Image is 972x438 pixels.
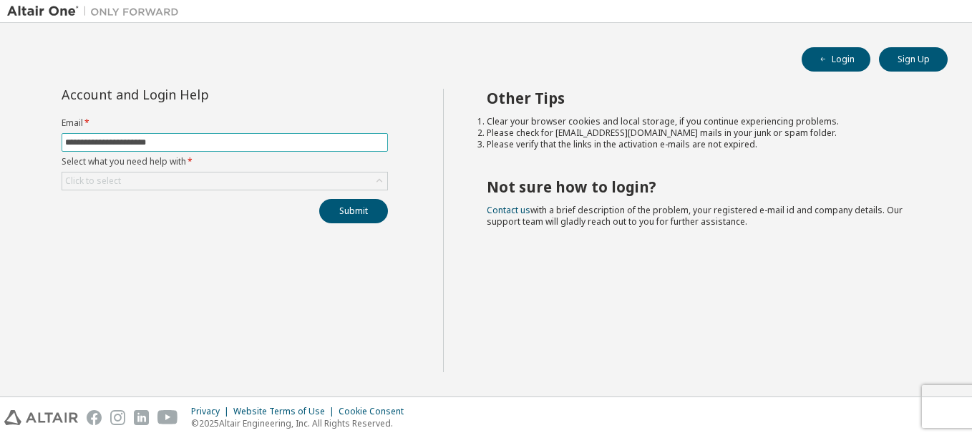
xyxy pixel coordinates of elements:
[87,410,102,425] img: facebook.svg
[487,177,923,196] h2: Not sure how to login?
[157,410,178,425] img: youtube.svg
[487,139,923,150] li: Please verify that the links in the activation e-mails are not expired.
[319,199,388,223] button: Submit
[4,410,78,425] img: altair_logo.svg
[802,47,870,72] button: Login
[487,89,923,107] h2: Other Tips
[191,406,233,417] div: Privacy
[487,127,923,139] li: Please check for [EMAIL_ADDRESS][DOMAIN_NAME] mails in your junk or spam folder.
[233,406,339,417] div: Website Terms of Use
[487,116,923,127] li: Clear your browser cookies and local storage, if you continue experiencing problems.
[65,175,121,187] div: Click to select
[7,4,186,19] img: Altair One
[487,204,903,228] span: with a brief description of the problem, your registered e-mail id and company details. Our suppo...
[487,204,530,216] a: Contact us
[110,410,125,425] img: instagram.svg
[339,406,412,417] div: Cookie Consent
[62,172,387,190] div: Click to select
[62,117,388,129] label: Email
[134,410,149,425] img: linkedin.svg
[191,417,412,429] p: © 2025 Altair Engineering, Inc. All Rights Reserved.
[879,47,948,72] button: Sign Up
[62,89,323,100] div: Account and Login Help
[62,156,388,167] label: Select what you need help with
